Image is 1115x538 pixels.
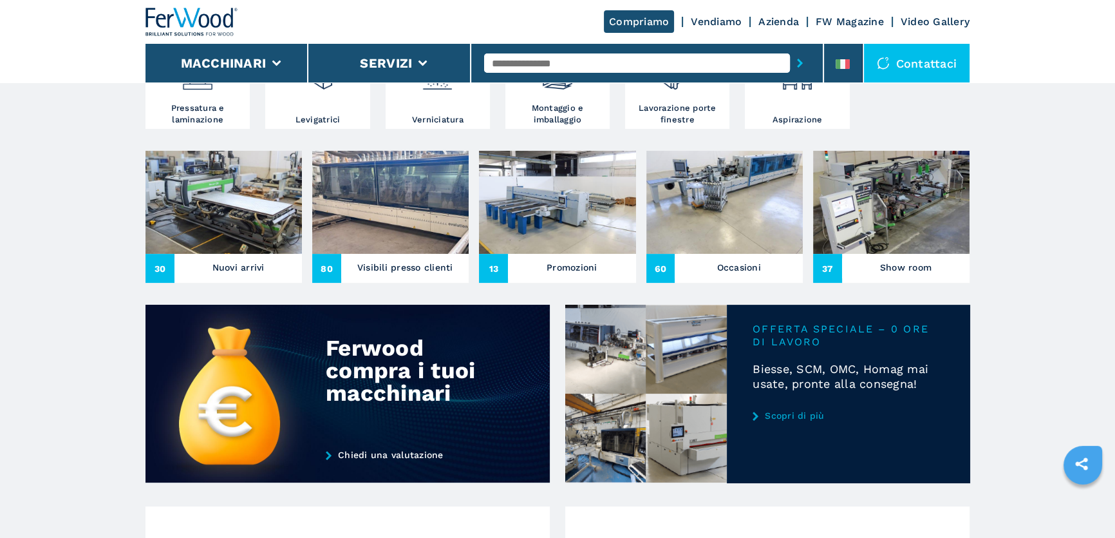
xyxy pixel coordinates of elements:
[816,15,884,28] a: FW Magazine
[646,151,803,283] a: Occasioni60Occasioni
[479,254,508,283] span: 13
[149,102,247,126] h3: Pressatura e laminazione
[360,55,412,71] button: Servizi
[813,254,842,283] span: 37
[212,258,265,276] h3: Nuovi arrivi
[628,102,726,126] h3: Lavorazione porte finestre
[758,15,799,28] a: Azienda
[646,254,675,283] span: 60
[181,55,267,71] button: Macchinari
[479,151,635,254] img: Promozioni
[1065,448,1098,480] a: sharethis
[386,45,490,129] a: Verniciatura
[145,305,550,483] img: Ferwood compra i tuoi macchinari
[479,151,635,283] a: Promozioni13Promozioni
[412,114,464,126] h3: Verniciatura
[326,337,494,405] div: Ferwood compra i tuoi macchinari
[813,151,970,283] a: Show room37Show room
[145,45,250,129] a: Pressatura e laminazione
[145,254,174,283] span: 30
[717,258,760,276] h3: Occasioni
[646,151,803,254] img: Occasioni
[625,45,729,129] a: Lavorazione porte finestre
[753,410,944,421] a: Scopri di più
[312,151,469,254] img: Visibili presso clienti
[145,8,238,36] img: Ferwood
[1060,480,1105,528] iframe: Chat
[813,151,970,254] img: Show room
[547,258,597,276] h3: Promozioni
[509,102,606,126] h3: Montaggio e imballaggio
[773,114,823,126] h3: Aspirazione
[864,44,970,82] div: Contattaci
[745,45,849,129] a: Aspirazione
[880,258,932,276] h3: Show room
[312,151,469,283] a: Visibili presso clienti80Visibili presso clienti
[312,254,341,283] span: 80
[295,114,341,126] h3: Levigatrici
[877,57,890,70] img: Contattaci
[357,258,453,276] h3: Visibili presso clienti
[901,15,970,28] a: Video Gallery
[691,15,742,28] a: Vendiamo
[265,45,370,129] a: Levigatrici
[604,10,674,33] a: Compriamo
[145,151,302,254] img: Nuovi arrivi
[505,45,610,129] a: Montaggio e imballaggio
[790,48,810,78] button: submit-button
[326,450,503,460] a: Chiedi una valutazione
[565,305,727,483] img: Biesse, SCM, OMC, Homag mai usate, pronte alla consegna!
[145,151,302,283] a: Nuovi arrivi30Nuovi arrivi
